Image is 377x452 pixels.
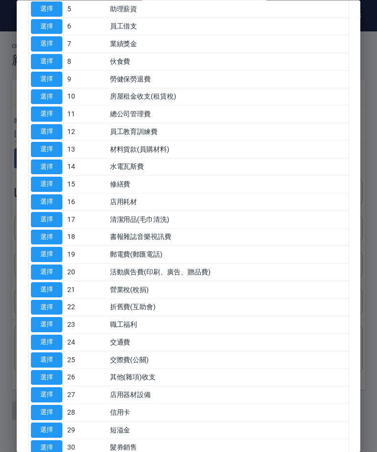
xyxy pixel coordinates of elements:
[108,106,349,123] td: 總公司管理費
[65,264,108,281] td: 20
[65,211,108,229] td: 17
[108,264,349,281] td: 活動廣告費(印刷、廣告、贈品費)
[65,334,108,351] td: 24
[31,125,62,140] button: 選擇
[65,88,108,106] td: 10
[65,404,108,422] td: 28
[31,195,62,210] button: 選擇
[65,0,108,18] td: 5
[65,159,108,176] td: 14
[65,176,108,193] td: 15
[108,316,349,334] td: 職工福利
[31,142,62,157] button: 選擇
[31,1,62,17] button: 選擇
[65,281,108,299] td: 21
[65,106,108,123] td: 11
[108,35,349,53] td: 業績獎金
[31,265,62,280] button: 選擇
[31,107,62,122] button: 選擇
[31,423,62,438] button: 選擇
[108,123,349,141] td: 員工教育訓練費
[65,229,108,246] td: 18
[65,18,108,36] td: 6
[108,229,349,246] td: 書報雜誌音樂視訊費
[31,89,62,105] button: 選擇
[65,193,108,211] td: 16
[65,246,108,264] td: 19
[31,335,62,350] button: 選擇
[31,352,62,368] button: 選擇
[108,404,349,422] td: 信用卡
[108,211,349,229] td: 清潔用品(毛巾清洗)
[65,316,108,334] td: 23
[108,351,349,369] td: 交際費(公關)
[108,246,349,264] td: 郵電費(郵匯電話)
[108,386,349,404] td: 店用器材設備
[108,0,349,18] td: 助理薪資
[108,88,349,106] td: 房屋租金收支(租賃稅)
[108,299,349,317] td: 折舊費(互助會)
[31,318,62,333] button: 選擇
[108,422,349,439] td: 短溢金
[65,71,108,88] td: 9
[65,141,108,159] td: 13
[31,54,62,70] button: 選擇
[31,37,62,52] button: 選擇
[31,230,62,245] button: 選擇
[108,71,349,88] td: 勞健保勞退費
[108,369,349,387] td: 其他(雜項)收支
[31,300,62,315] button: 選擇
[31,72,62,87] button: 選擇
[108,176,349,193] td: 修繕費
[31,160,62,175] button: 選擇
[65,351,108,369] td: 25
[108,141,349,159] td: 材料貨款(員購材料)
[65,299,108,317] td: 22
[31,282,62,297] button: 選擇
[108,159,349,176] td: 水電瓦斯費
[31,370,62,385] button: 選擇
[108,334,349,351] td: 交通費
[65,53,108,71] td: 8
[65,369,108,387] td: 26
[31,177,62,192] button: 選擇
[31,405,62,421] button: 選擇
[31,19,62,34] button: 選擇
[31,388,62,403] button: 選擇
[108,18,349,36] td: 員工借支
[108,281,349,299] td: 營業稅(稅捐)
[65,422,108,439] td: 29
[65,35,108,53] td: 7
[31,247,62,263] button: 選擇
[65,123,108,141] td: 12
[31,212,62,227] button: 選擇
[108,53,349,71] td: 伙食費
[108,193,349,211] td: 店用耗材
[65,386,108,404] td: 27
